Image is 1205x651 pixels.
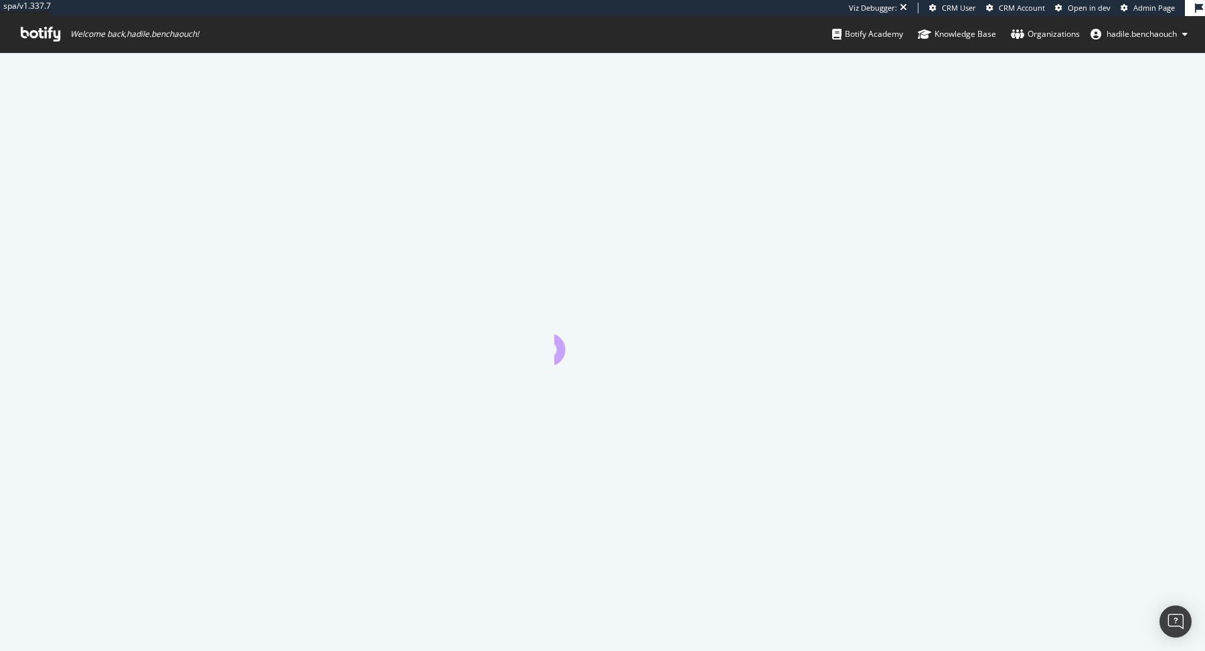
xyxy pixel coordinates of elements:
[929,3,976,13] a: CRM User
[554,317,651,365] div: animation
[1121,3,1175,13] a: Admin Page
[986,3,1045,13] a: CRM Account
[918,16,996,52] a: Knowledge Base
[70,29,199,40] span: Welcome back, hadile.benchaouch !
[1068,3,1111,13] span: Open in dev
[1080,23,1198,45] button: hadile.benchaouch
[1133,3,1175,13] span: Admin Page
[832,16,903,52] a: Botify Academy
[942,3,976,13] span: CRM User
[832,27,903,41] div: Botify Academy
[1159,605,1192,638] div: Open Intercom Messenger
[918,27,996,41] div: Knowledge Base
[1055,3,1111,13] a: Open in dev
[1011,27,1080,41] div: Organizations
[849,3,897,13] div: Viz Debugger:
[999,3,1045,13] span: CRM Account
[1107,28,1177,40] span: hadile.benchaouch
[1011,16,1080,52] a: Organizations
